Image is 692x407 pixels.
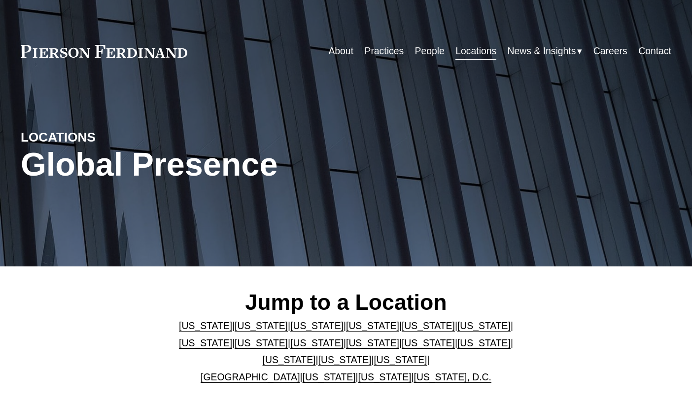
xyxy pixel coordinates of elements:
p: | | | | | | | | | | | | | | | | | | [156,317,536,386]
a: [GEOGRAPHIC_DATA] [201,371,300,382]
h1: Global Presence [21,146,454,183]
span: News & Insights [508,42,576,60]
a: [US_STATE] [402,320,455,331]
a: [US_STATE], D.C. [414,371,491,382]
a: [US_STATE] [179,320,232,331]
a: Practices [364,42,404,61]
a: Careers [593,42,627,61]
a: [US_STATE] [457,337,511,348]
a: About [328,42,353,61]
a: Locations [455,42,496,61]
a: [US_STATE] [235,320,288,331]
a: [US_STATE] [290,337,344,348]
a: [US_STATE] [457,320,511,331]
a: [US_STATE] [318,354,372,365]
a: Contact [638,42,671,61]
a: [US_STATE] [263,354,316,365]
a: [US_STATE] [358,371,412,382]
a: People [415,42,445,61]
a: [US_STATE] [374,354,427,365]
a: folder dropdown [508,42,583,61]
a: [US_STATE] [303,371,356,382]
a: [US_STATE] [346,337,399,348]
a: [US_STATE] [235,337,288,348]
a: [US_STATE] [290,320,344,331]
h2: Jump to a Location [156,289,536,316]
a: [US_STATE] [179,337,232,348]
a: [US_STATE] [402,337,455,348]
h4: LOCATIONS [21,129,183,146]
a: [US_STATE] [346,320,399,331]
